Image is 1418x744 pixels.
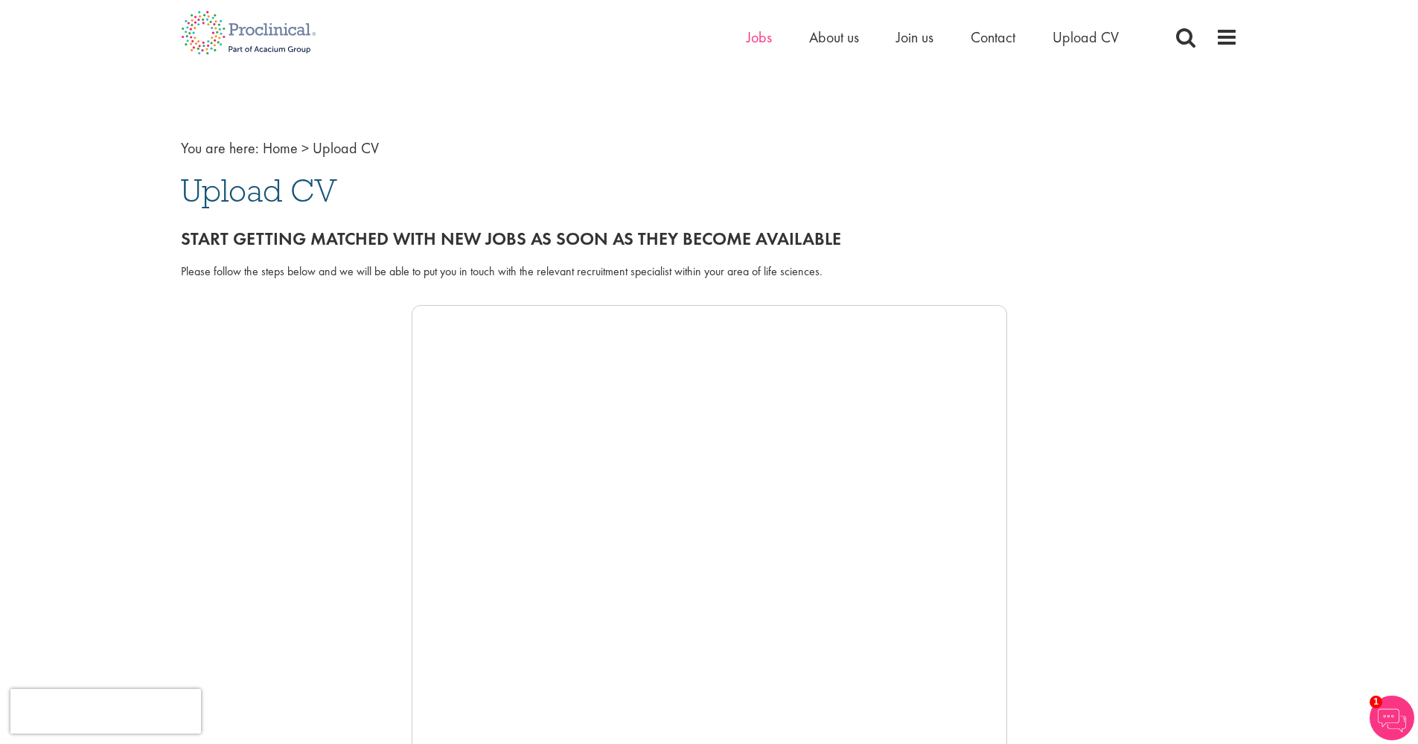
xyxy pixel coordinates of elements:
span: Upload CV [181,170,337,211]
a: Upload CV [1053,28,1119,47]
div: Please follow the steps below and we will be able to put you in touch with the relevant recruitme... [181,263,1238,280]
img: Chatbot [1370,696,1414,740]
h2: Start getting matched with new jobs as soon as they become available [181,229,1238,248]
a: breadcrumb link [263,138,298,158]
iframe: reCAPTCHA [10,689,201,734]
a: Jobs [747,28,772,47]
span: > [301,138,309,158]
span: You are here: [181,138,259,158]
span: 1 [1370,696,1382,708]
a: Contact [971,28,1015,47]
a: About us [809,28,859,47]
a: Join us [896,28,933,47]
span: Upload CV [313,138,379,158]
